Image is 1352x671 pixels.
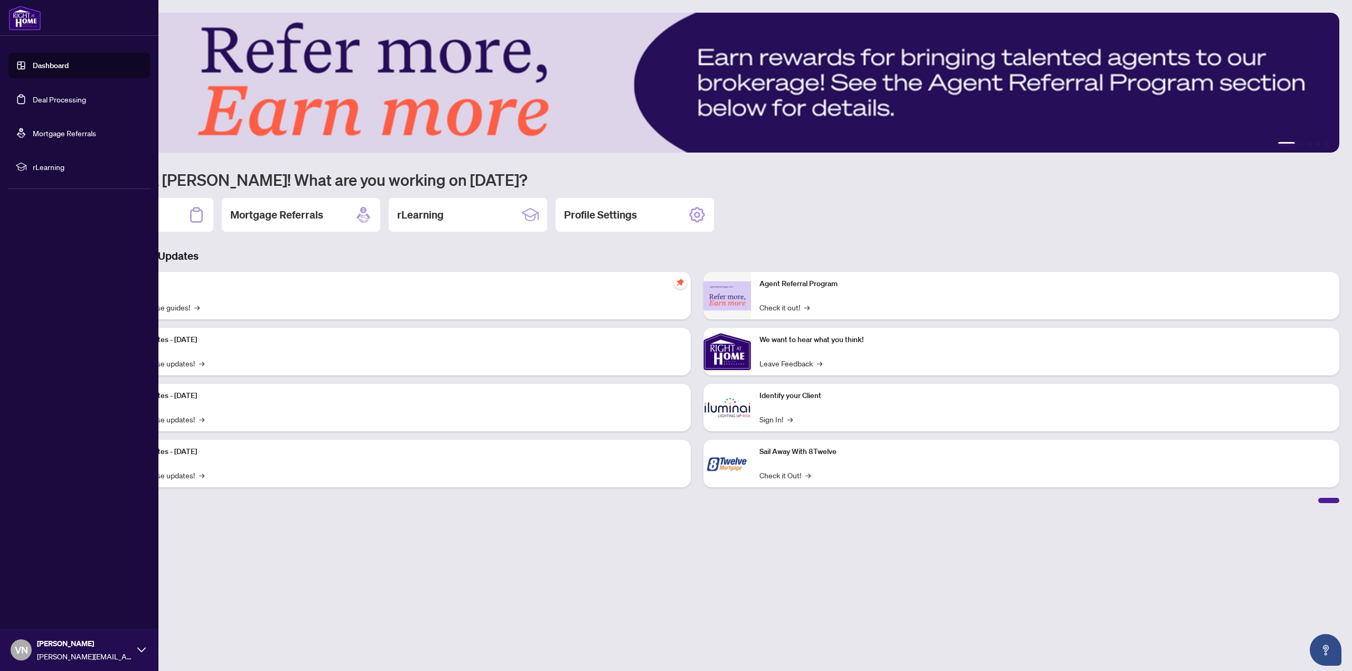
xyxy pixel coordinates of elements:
[703,281,751,310] img: Agent Referral Program
[111,334,682,346] p: Platform Updates - [DATE]
[1310,634,1341,666] button: Open asap
[33,161,143,173] span: rLearning
[194,301,200,313] span: →
[759,413,793,425] a: Sign In!→
[564,207,637,222] h2: Profile Settings
[37,650,132,662] span: [PERSON_NAME][EMAIL_ADDRESS][DOMAIN_NAME]
[33,128,96,138] a: Mortgage Referrals
[37,638,132,649] span: [PERSON_NAME]
[759,334,1331,346] p: We want to hear what you think!
[804,301,810,313] span: →
[703,384,751,431] img: Identify your Client
[33,61,69,70] a: Dashboard
[805,469,811,481] span: →
[33,94,86,104] a: Deal Processing
[759,301,810,313] a: Check it out!→
[1278,142,1295,146] button: 1
[703,328,751,375] img: We want to hear what you think!
[55,249,1339,263] h3: Brokerage & Industry Updates
[703,440,751,487] img: Sail Away With 8Twelve
[15,642,28,657] span: VN
[787,413,793,425] span: →
[199,469,204,481] span: →
[1308,142,1312,146] button: 3
[1325,142,1329,146] button: 5
[199,413,204,425] span: →
[1299,142,1303,146] button: 2
[111,446,682,458] p: Platform Updates - [DATE]
[55,169,1339,190] h1: Welcome back [PERSON_NAME]! What are you working on [DATE]?
[759,446,1331,458] p: Sail Away With 8Twelve
[759,357,822,369] a: Leave Feedback→
[199,357,204,369] span: →
[8,5,41,31] img: logo
[674,276,687,289] span: pushpin
[759,390,1331,402] p: Identify your Client
[759,278,1331,290] p: Agent Referral Program
[759,469,811,481] a: Check it Out!→
[817,357,822,369] span: →
[111,278,682,290] p: Self-Help
[111,390,682,402] p: Platform Updates - [DATE]
[55,13,1339,153] img: Slide 0
[1316,142,1320,146] button: 4
[230,207,323,222] h2: Mortgage Referrals
[397,207,444,222] h2: rLearning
